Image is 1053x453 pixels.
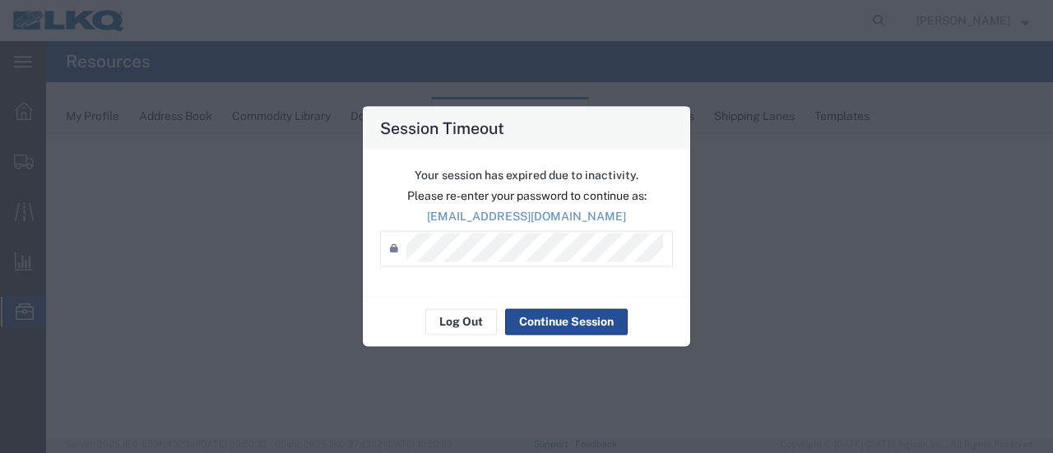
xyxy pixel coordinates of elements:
[380,166,673,183] p: Your session has expired due to inactivity.
[380,187,673,204] p: Please re-enter your password to continue as:
[380,115,504,139] h4: Session Timeout
[425,308,497,335] button: Log Out
[505,308,628,335] button: Continue Session
[380,207,673,224] p: [EMAIL_ADDRESS][DOMAIN_NAME]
